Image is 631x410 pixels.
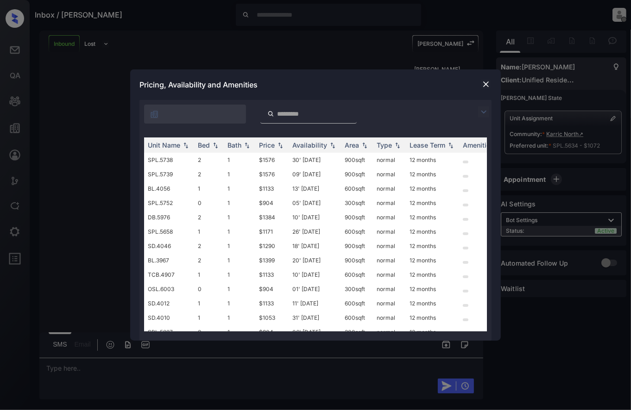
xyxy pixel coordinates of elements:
td: 1 [194,311,224,325]
td: 600 sqft [341,267,373,282]
td: 12 months [406,296,459,311]
img: sorting [276,142,285,149]
td: 600 sqft [341,224,373,239]
td: SD.4046 [144,239,194,253]
img: close [481,80,491,89]
td: 1 [224,325,255,339]
td: normal [373,325,406,339]
td: SD.4012 [144,296,194,311]
td: 600 sqft [341,296,373,311]
td: 12 months [406,282,459,296]
td: 1 [224,210,255,224]
img: sorting [446,142,455,149]
td: 2 [194,167,224,181]
td: 1 [224,311,255,325]
td: 12 months [406,167,459,181]
td: 31' [DATE] [289,311,341,325]
td: normal [373,181,406,196]
td: 900 sqft [341,153,373,167]
td: TCB.4907 [144,267,194,282]
td: $1133 [255,296,289,311]
td: 20' [DATE] [289,253,341,267]
td: $904 [255,282,289,296]
td: normal [373,311,406,325]
td: 12 months [406,325,459,339]
img: sorting [242,142,252,149]
td: 0 [194,282,224,296]
td: $1399 [255,253,289,267]
img: sorting [360,142,369,149]
div: Amenities [463,141,494,149]
td: $904 [255,196,289,210]
td: 600 sqft [341,181,373,196]
div: Pricing, Availability and Amenities [130,69,501,100]
td: 12 months [406,196,459,210]
img: sorting [211,142,220,149]
td: 2 [194,239,224,253]
td: 1 [224,224,255,239]
td: normal [373,296,406,311]
td: SPL.5827 [144,325,194,339]
div: Price [259,141,275,149]
td: $904 [255,325,289,339]
td: DB.5976 [144,210,194,224]
td: 1 [194,224,224,239]
img: sorting [393,142,402,149]
td: 2 [194,210,224,224]
td: 18' [DATE] [289,239,341,253]
td: SD.4010 [144,311,194,325]
td: $1133 [255,181,289,196]
td: 1 [224,253,255,267]
td: 900 sqft [341,167,373,181]
td: 05' [DATE] [289,196,341,210]
td: $1384 [255,210,289,224]
td: 12 months [406,311,459,325]
td: 11' [DATE] [289,296,341,311]
td: 1 [224,267,255,282]
td: 600 sqft [341,311,373,325]
td: 900 sqft [341,239,373,253]
td: 300 sqft [341,196,373,210]
td: BL.4056 [144,181,194,196]
div: Area [345,141,359,149]
td: 1 [224,296,255,311]
td: $1576 [255,153,289,167]
div: Lease Term [410,141,445,149]
td: 1 [194,181,224,196]
div: Availability [292,141,327,149]
td: BL.3967 [144,253,194,267]
td: SPL.5752 [144,196,194,210]
td: 1 [224,196,255,210]
td: 10' [DATE] [289,267,341,282]
td: 01' [DATE] [289,282,341,296]
div: Bath [227,141,241,149]
td: SPL.5738 [144,153,194,167]
td: $1053 [255,311,289,325]
td: 12 months [406,267,459,282]
img: icon-zuma [150,110,159,119]
td: $1576 [255,167,289,181]
td: 10' [DATE] [289,210,341,224]
td: 1 [224,181,255,196]
img: sorting [181,142,190,149]
td: SPL.5739 [144,167,194,181]
td: 1 [224,167,255,181]
td: normal [373,196,406,210]
td: 300 sqft [341,325,373,339]
td: 1 [224,282,255,296]
td: OSL.6003 [144,282,194,296]
td: $1290 [255,239,289,253]
td: 12 months [406,253,459,267]
div: Unit Name [148,141,180,149]
td: normal [373,167,406,181]
td: SPL.5658 [144,224,194,239]
td: 2 [194,153,224,167]
td: normal [373,210,406,224]
td: 1 [194,296,224,311]
td: 12 months [406,224,459,239]
td: 26' [DATE] [289,224,341,239]
td: 12 months [406,210,459,224]
td: normal [373,253,406,267]
td: normal [373,282,406,296]
img: icon-zuma [478,106,489,118]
